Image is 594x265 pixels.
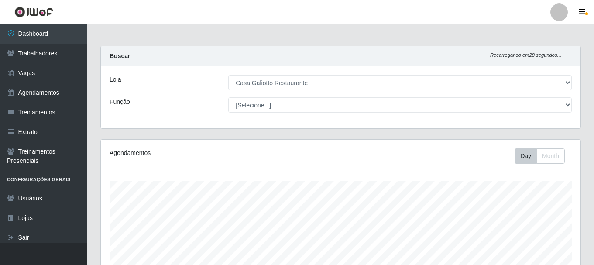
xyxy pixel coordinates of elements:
[515,148,572,164] div: Toolbar with button groups
[14,7,53,17] img: CoreUI Logo
[515,148,565,164] div: First group
[515,148,537,164] button: Day
[110,97,130,107] label: Função
[110,75,121,84] label: Loja
[110,148,295,158] div: Agendamentos
[490,52,561,58] i: Recarregando em 28 segundos...
[536,148,565,164] button: Month
[110,52,130,59] strong: Buscar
